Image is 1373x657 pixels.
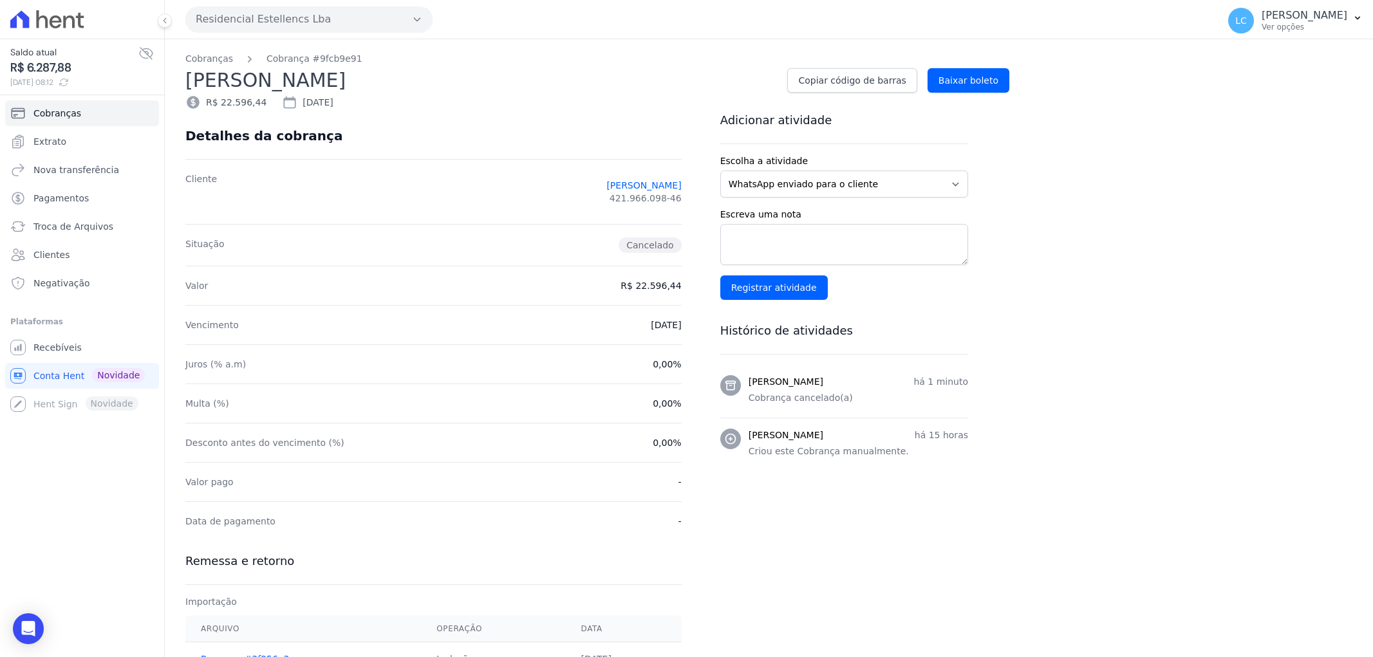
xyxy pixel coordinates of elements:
[33,220,113,233] span: Troca de Arquivos
[566,616,682,642] th: Data
[1262,22,1347,32] p: Ver opções
[928,68,1009,93] a: Baixar boleto
[185,476,234,488] dt: Valor pago
[720,208,968,221] label: Escreva uma nota
[185,616,421,642] th: Arquivo
[185,319,239,331] dt: Vencimento
[720,113,968,128] h3: Adicionar atividade
[33,369,84,382] span: Conta Hent
[33,277,90,290] span: Negativação
[33,163,119,176] span: Nova transferência
[678,476,682,488] dd: -
[5,129,159,154] a: Extrato
[1262,9,1347,22] p: [PERSON_NAME]
[720,275,828,300] input: Registrar atividade
[798,74,906,87] span: Copiar código de barras
[33,135,66,148] span: Extrato
[10,314,154,329] div: Plataformas
[33,341,82,354] span: Recebíveis
[185,279,208,292] dt: Valor
[266,52,362,66] a: Cobrança #9fcb9e91
[185,52,1352,66] nav: Breadcrumb
[185,237,225,253] dt: Situação
[185,358,246,371] dt: Juros (% a.m)
[5,185,159,211] a: Pagamentos
[185,128,342,143] div: Detalhes da cobrança
[185,52,233,66] a: Cobranças
[621,279,681,292] dd: R$ 22.596,44
[749,429,823,442] h3: [PERSON_NAME]
[185,95,266,110] div: R$ 22.596,44
[653,358,681,371] dd: 0,00%
[185,595,682,608] div: Importação
[10,46,138,59] span: Saldo atual
[5,335,159,360] a: Recebíveis
[913,375,968,389] p: há 1 minuto
[619,237,681,253] span: Cancelado
[749,375,823,389] h3: [PERSON_NAME]
[10,100,154,417] nav: Sidebar
[185,436,344,449] dt: Desconto antes do vencimento (%)
[678,515,682,528] dd: -
[610,192,682,205] span: 421.966.098-46
[653,397,681,410] dd: 0,00%
[13,613,44,644] div: Open Intercom Messenger
[720,154,968,168] label: Escolha a atividade
[653,436,681,449] dd: 0,00%
[5,270,159,296] a: Negativação
[185,553,682,569] h3: Remessa e retorno
[185,66,777,95] h2: [PERSON_NAME]
[915,429,968,442] p: há 15 horas
[33,192,89,205] span: Pagamentos
[1218,3,1373,39] button: LC [PERSON_NAME] Ver opções
[720,323,968,338] h3: Histórico de atividades
[606,179,681,192] a: [PERSON_NAME]
[185,397,229,410] dt: Multa (%)
[5,242,159,268] a: Clientes
[939,74,998,87] span: Baixar boleto
[5,100,159,126] a: Cobranças
[787,68,917,93] a: Copiar código de barras
[749,391,968,405] p: Cobrança cancelado(a)
[5,363,159,389] a: Conta Hent Novidade
[185,172,217,211] dt: Cliente
[749,445,968,458] p: Criou este Cobrança manualmente.
[10,59,138,77] span: R$ 6.287,88
[33,107,81,120] span: Cobranças
[185,515,276,528] dt: Data de pagamento
[10,77,138,88] span: [DATE] 08:12
[1235,16,1247,25] span: LC
[282,95,333,110] div: [DATE]
[33,248,70,261] span: Clientes
[421,616,565,642] th: Operação
[5,157,159,183] a: Nova transferência
[5,214,159,239] a: Troca de Arquivos
[92,368,145,382] span: Novidade
[185,6,433,32] button: Residencial Estellencs Lba
[651,319,681,331] dd: [DATE]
